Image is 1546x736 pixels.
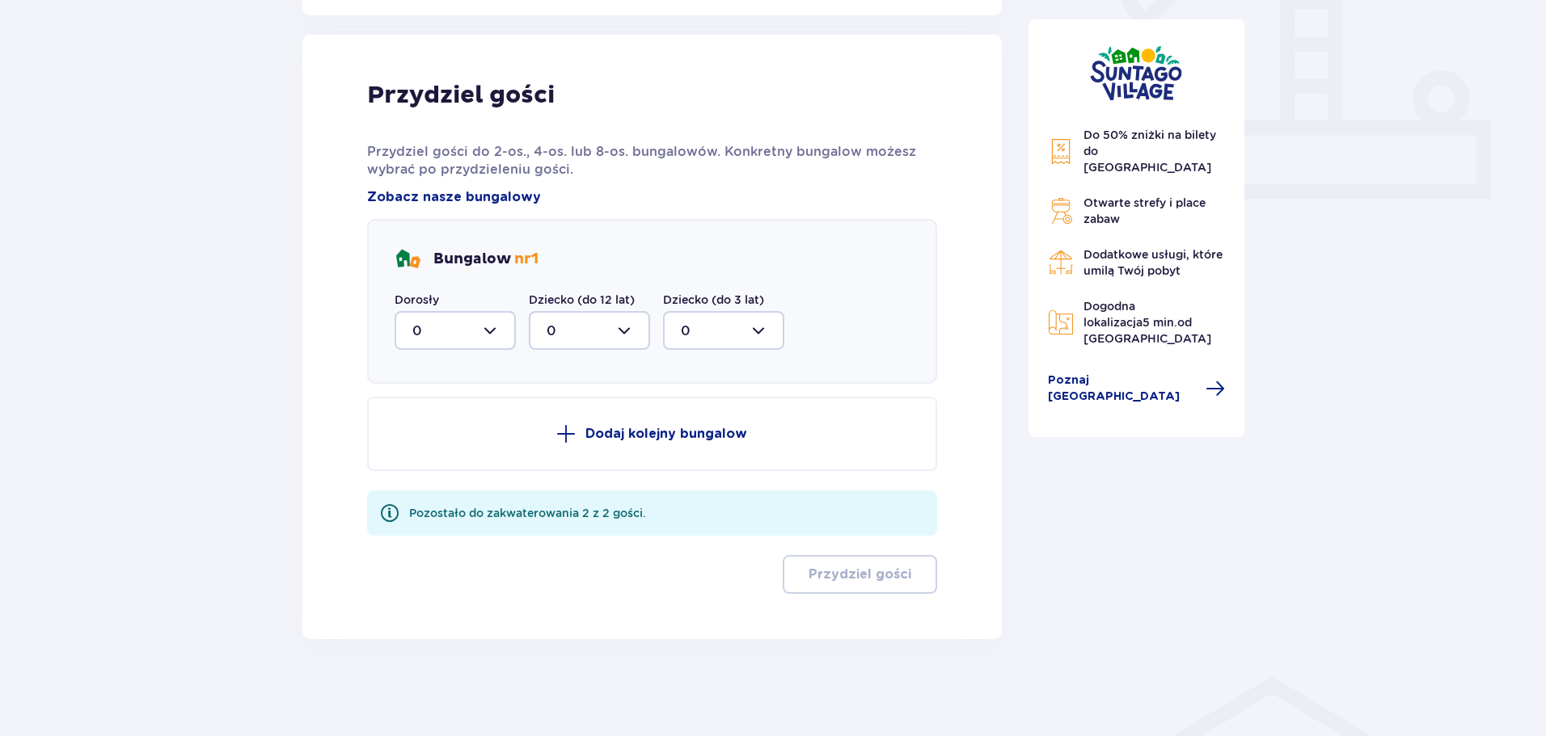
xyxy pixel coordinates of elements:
[367,397,937,471] button: Dodaj kolejny bungalow
[585,425,747,443] p: Dodaj kolejny bungalow
[409,505,646,521] div: Pozostało do zakwaterowania 2 z 2 gości.
[1083,248,1223,277] span: Dodatkowe usługi, które umilą Twój pobyt
[367,80,555,111] p: Przydziel gości
[809,566,911,583] p: Przydziel gości
[1048,250,1074,275] img: Restaurant Icon
[433,250,539,269] p: Bungalow
[783,555,937,594] button: Przydziel gości
[367,143,937,179] p: Przydziel gości do 2-os., 4-os. lub 8-os. bungalowów. Konkretny bungalow możesz wybrać po przydzi...
[1083,128,1216,174] span: Do 50% zniżki na bilety do [GEOGRAPHIC_DATA]
[1048,372,1197,405] span: Poznaj [GEOGRAPHIC_DATA]
[1048,372,1226,405] a: Poznaj [GEOGRAPHIC_DATA]
[367,188,541,206] a: Zobacz nasze bungalowy
[663,292,764,308] label: Dziecko (do 3 lat)
[1048,138,1074,165] img: Discount Icon
[1083,196,1206,225] span: Otwarte strefy i place zabaw
[1083,300,1211,345] span: Dogodna lokalizacja od [GEOGRAPHIC_DATA]
[1090,45,1182,101] img: Suntago Village
[1048,309,1074,335] img: Map Icon
[514,250,539,268] span: nr 1
[1143,316,1177,329] span: 5 min.
[1048,198,1074,224] img: Grill Icon
[395,246,420,272] img: bungalows Icon
[395,292,439,308] label: Dorosły
[529,292,635,308] label: Dziecko (do 12 lat)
